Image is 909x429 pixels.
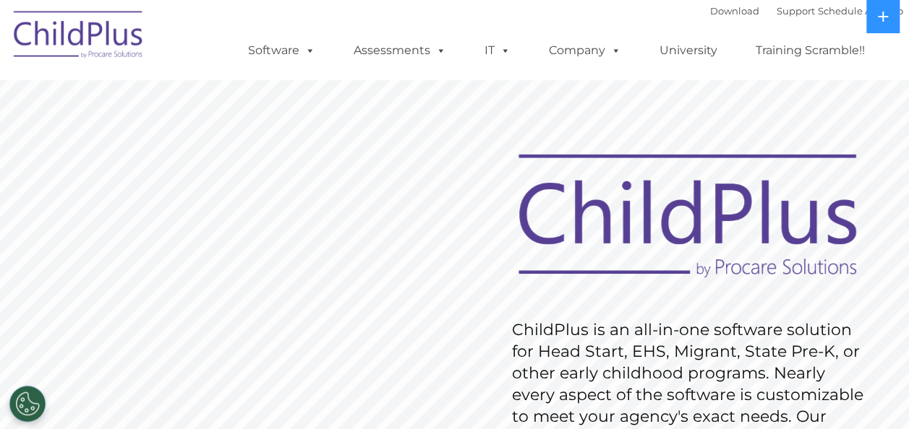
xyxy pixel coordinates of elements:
[777,5,815,17] a: Support
[710,5,759,17] a: Download
[741,36,879,65] a: Training Scramble!!
[7,1,151,73] img: ChildPlus by Procare Solutions
[710,5,903,17] font: |
[534,36,636,65] a: Company
[645,36,732,65] a: University
[818,5,903,17] a: Schedule A Demo
[470,36,525,65] a: IT
[339,36,461,65] a: Assessments
[234,36,330,65] a: Software
[9,386,46,422] button: Cookies Settings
